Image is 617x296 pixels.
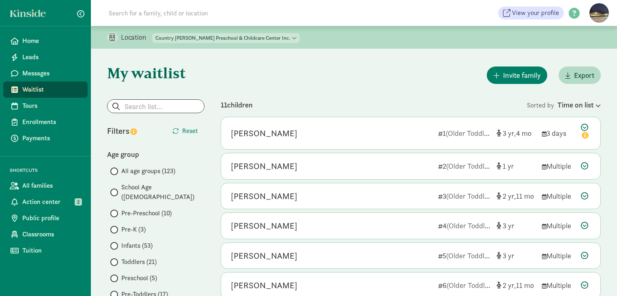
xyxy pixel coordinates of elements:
div: [object Object] [497,250,535,261]
span: 11 [516,281,534,290]
div: Rustin Duim [231,190,297,203]
span: Tuition [22,246,81,255]
span: All families [22,181,81,191]
div: Multiple [542,191,574,202]
a: Enrollments [3,114,88,130]
a: Waitlist [3,82,88,98]
a: Tours [3,98,88,114]
span: 3 [503,129,516,138]
span: Action center [22,197,81,207]
span: School Age ([DEMOGRAPHIC_DATA]) [121,182,204,202]
button: Export [559,66,601,84]
div: [object Object] [497,220,535,231]
a: Payments [3,130,88,146]
div: Harley Hendricks [231,127,297,140]
a: Action center 2 [3,194,88,210]
div: Age group [107,149,204,160]
div: 6 [438,280,490,291]
div: Multiple [542,280,574,291]
div: [object Object] [497,191,535,202]
a: Classrooms [3,226,88,242]
h1: My waitlist [107,65,204,81]
div: Eann Dawson-Moore [231,279,297,292]
span: Public profile [22,213,81,223]
span: Invite family [503,70,541,81]
span: Leads [22,52,81,62]
span: 4 [516,129,531,138]
div: 4 [438,220,490,231]
div: 5 [438,250,490,261]
span: Pre-K (3) [121,225,146,234]
a: All families [3,178,88,194]
span: Tours [22,101,81,111]
span: 2 [503,281,516,290]
span: (Older Toddlers) [447,221,497,230]
span: 11 [516,191,534,201]
a: View your profile [498,6,564,19]
span: (Older Toddlers) [446,129,496,138]
span: Export [574,70,594,81]
span: Payments [22,133,81,143]
div: Multiple [542,250,574,261]
span: Preschool (5) [121,273,157,283]
div: Edmund Woltzen [231,219,297,232]
a: Home [3,33,88,49]
a: Leads [3,49,88,65]
div: Time on list [557,99,601,110]
button: Invite family [487,66,547,84]
span: Messages [22,69,81,78]
div: 11 children [221,99,527,110]
div: Sorted by [527,99,601,110]
a: Messages [3,65,88,82]
span: 3 [503,251,514,260]
span: 2 [75,198,82,206]
span: (Older Toddlers) [447,281,497,290]
button: Reset [166,123,204,139]
div: [object Object] [497,128,535,139]
span: (Older Toddlers) [446,161,496,171]
span: 1 [503,161,514,171]
a: Tuition [3,242,88,259]
span: (Older Toddlers) [446,251,496,260]
span: 3 [503,221,514,230]
div: 1 [438,128,490,139]
span: Reset [182,126,198,136]
span: Home [22,36,81,46]
input: Search for a family, child or location [104,5,331,21]
div: 2 [438,161,490,172]
div: [object Object] [497,280,535,291]
span: (Older Toddlers) [446,191,496,201]
div: Multiple [542,220,574,231]
span: Toddlers (21) [121,257,157,267]
span: All age groups (123) [121,166,175,176]
a: Public profile [3,210,88,226]
span: Infants (53) [121,241,153,251]
span: 2 [503,191,516,201]
p: Location [121,32,152,42]
span: View your profile [512,8,559,18]
div: Filters [107,125,156,137]
div: Multiple [542,161,574,172]
div: 3 [438,191,490,202]
iframe: Chat Widget [576,257,617,296]
span: Pre-Preschool (10) [121,208,172,218]
span: Classrooms [22,230,81,239]
span: Waitlist [22,85,81,94]
div: Lucas Magness [231,249,297,262]
div: 3 days [542,128,574,139]
div: [object Object] [497,161,535,172]
div: Zoey Tieu [231,160,297,173]
span: Enrollments [22,117,81,127]
input: Search list... [107,100,204,113]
